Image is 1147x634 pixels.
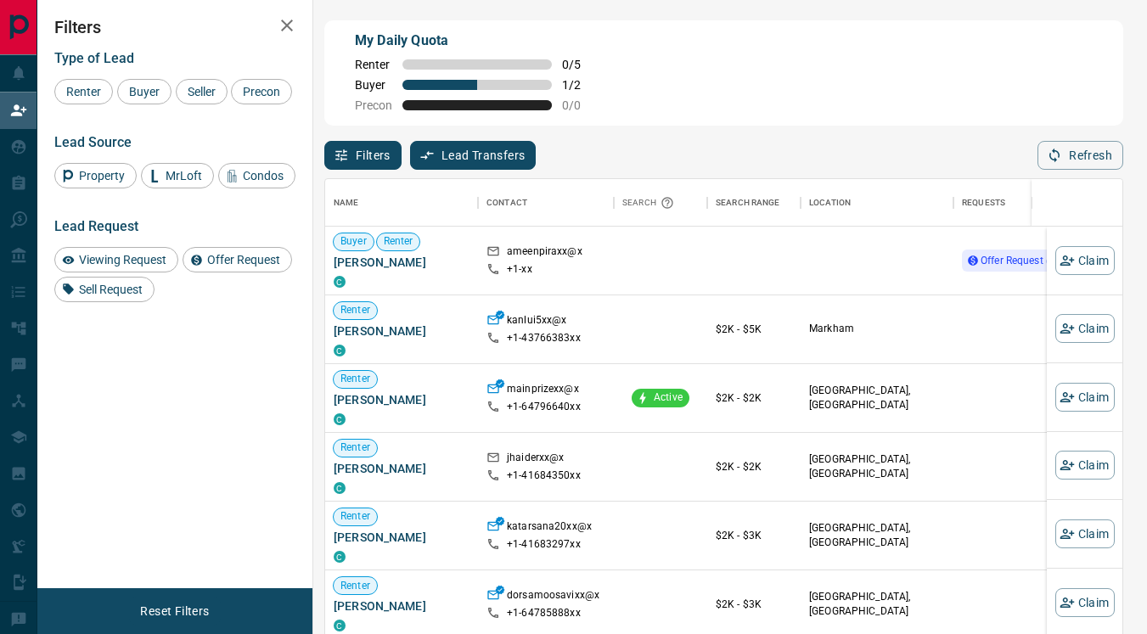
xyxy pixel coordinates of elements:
[231,79,292,104] div: Precon
[334,234,374,249] span: Buyer
[809,521,945,550] p: [GEOGRAPHIC_DATA], [GEOGRAPHIC_DATA]
[325,179,478,227] div: Name
[324,141,402,170] button: Filters
[562,78,599,92] span: 1 / 2
[237,169,290,182] span: Condos
[355,31,599,51] p: My Daily Quota
[73,169,131,182] span: Property
[1055,588,1115,617] button: Claim
[1046,255,1059,267] strong: ( 1 )
[716,322,792,337] p: $2K - $5K
[334,413,346,425] div: condos.ca
[176,79,228,104] div: Seller
[507,382,579,400] p: mainprizexx@x
[562,98,599,112] span: 0 / 0
[716,528,792,543] p: $2K - $3K
[507,519,592,537] p: katarsana20xx@x
[1037,141,1123,170] button: Refresh
[141,163,214,188] div: MrLoft
[622,179,678,227] div: Search
[73,283,149,296] span: Sell Request
[716,459,792,474] p: $2K - $2K
[334,323,469,339] span: [PERSON_NAME]
[410,141,537,170] button: Lead Transfers
[507,244,582,262] p: ameenpiraxx@x
[334,482,346,494] div: condos.ca
[334,529,469,546] span: [PERSON_NAME]
[707,179,801,227] div: Search Range
[981,255,1059,267] span: Offer Request
[182,85,222,98] span: Seller
[218,163,295,188] div: Condos
[73,253,172,267] span: Viewing Request
[334,391,469,408] span: [PERSON_NAME]
[377,234,420,249] span: Renter
[334,579,377,593] span: Renter
[334,460,469,477] span: [PERSON_NAME]
[809,322,945,336] p: Markham
[334,276,346,288] div: condos.ca
[54,218,138,234] span: Lead Request
[334,509,377,524] span: Renter
[962,179,1005,227] div: Requests
[1055,246,1115,275] button: Claim
[507,451,564,468] p: jhaiderxx@x
[507,537,581,552] p: +1- 41683297xx
[507,468,581,483] p: +1- 41684350xx
[54,79,113,104] div: Renter
[123,85,166,98] span: Buyer
[507,262,532,277] p: +1- xx
[809,452,945,481] p: [GEOGRAPHIC_DATA], [GEOGRAPHIC_DATA]
[334,372,377,386] span: Renter
[507,331,581,345] p: +1- 43766383xx
[60,85,107,98] span: Renter
[507,588,599,606] p: dorsamoosavixx@x
[507,400,581,414] p: +1- 64796640xx
[953,179,1106,227] div: Requests
[355,98,392,112] span: Precon
[809,179,851,227] div: Location
[334,345,346,356] div: condos.ca
[334,303,377,317] span: Renter
[809,384,945,412] p: [GEOGRAPHIC_DATA], [GEOGRAPHIC_DATA]
[716,390,792,406] p: $2K - $2K
[809,590,945,619] p: [GEOGRAPHIC_DATA], [GEOGRAPHIC_DATA]
[801,179,953,227] div: Location
[334,620,346,631] div: condos.ca
[334,179,359,227] div: Name
[1055,383,1115,412] button: Claim
[183,247,292,272] div: Offer Request
[355,58,392,71] span: Renter
[507,606,581,620] p: +1- 64785888xx
[117,79,171,104] div: Buyer
[562,58,599,71] span: 0 / 5
[54,247,178,272] div: Viewing Request
[1055,519,1115,548] button: Claim
[716,179,780,227] div: Search Range
[486,179,527,227] div: Contact
[54,50,134,66] span: Type of Lead
[334,254,469,271] span: [PERSON_NAME]
[478,179,614,227] div: Contact
[201,253,286,267] span: Offer Request
[54,17,295,37] h2: Filters
[1055,314,1115,343] button: Claim
[334,551,346,563] div: condos.ca
[54,134,132,150] span: Lead Source
[129,597,220,626] button: Reset Filters
[54,163,137,188] div: Property
[54,277,155,302] div: Sell Request
[507,313,566,331] p: kanlui5xx@x
[962,250,1064,272] div: Offer Request (1)
[334,440,377,455] span: Renter
[334,598,469,614] span: [PERSON_NAME]
[355,78,392,92] span: Buyer
[1055,451,1115,480] button: Claim
[647,390,689,405] span: Active
[160,169,208,182] span: MrLoft
[716,597,792,612] p: $2K - $3K
[237,85,286,98] span: Precon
